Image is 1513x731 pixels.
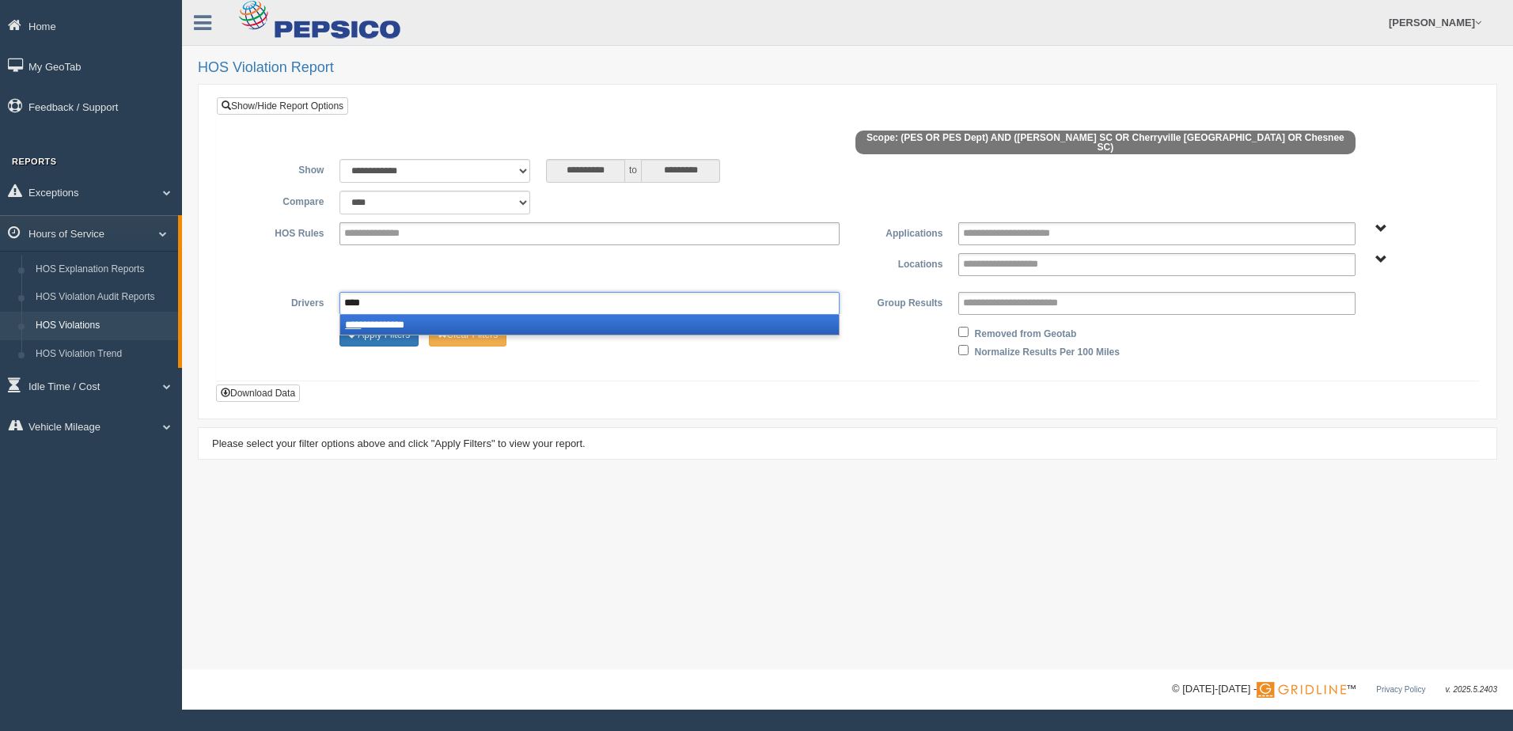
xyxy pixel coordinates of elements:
label: Drivers [229,292,332,311]
label: Removed from Geotab [975,323,1077,342]
label: Group Results [848,292,950,311]
span: v. 2025.5.2403 [1446,685,1497,694]
label: Show [229,159,332,178]
span: to [625,159,641,183]
label: HOS Rules [229,222,332,241]
span: Scope: (PES OR PES Dept) AND ([PERSON_NAME] SC OR Cherryville [GEOGRAPHIC_DATA] OR Chesnee SC) [855,131,1356,154]
a: Privacy Policy [1376,685,1425,694]
label: Normalize Results Per 100 Miles [975,341,1120,360]
div: © [DATE]-[DATE] - ™ [1172,681,1497,698]
a: HOS Violation Audit Reports [28,283,178,312]
a: HOS Violation Trend [28,340,178,369]
label: Compare [229,191,332,210]
h2: HOS Violation Report [198,60,1497,76]
label: Locations [848,253,950,272]
a: Show/Hide Report Options [217,97,348,115]
label: Applications [848,222,950,241]
span: Please select your filter options above and click "Apply Filters" to view your report. [212,437,586,449]
a: HOS Violations [28,312,178,340]
a: HOS Explanation Reports [28,256,178,284]
img: Gridline [1257,682,1346,698]
button: Download Data [216,384,300,402]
